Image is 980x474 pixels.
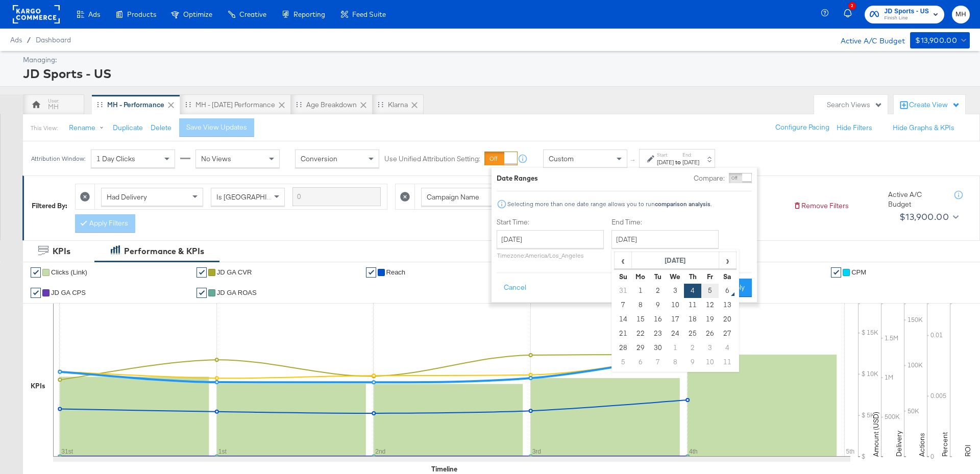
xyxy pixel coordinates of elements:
[615,341,632,355] td: 28
[292,187,381,206] input: Enter a search term
[615,298,632,312] td: 7
[830,32,905,47] div: Active A/C Budget
[831,267,841,278] a: ✔
[719,327,736,341] td: 27
[632,298,649,312] td: 8
[910,32,970,48] button: $13,900.00
[884,6,929,17] span: JD Sports - US
[88,10,100,18] span: Ads
[952,6,970,23] button: MH
[48,102,59,112] div: MH
[940,432,949,457] text: Percent
[497,217,604,227] label: Start Time:
[296,102,302,107] div: Drag to reorder tab
[915,34,957,47] div: $13,900.00
[549,154,574,163] span: Custom
[628,159,638,162] span: ↑
[632,341,649,355] td: 29
[386,268,406,276] span: Reach
[632,312,649,327] td: 15
[507,201,712,208] div: Selecting more than one date range allows you to run .
[963,444,972,457] text: ROI
[113,123,143,133] button: Duplicate
[127,10,156,18] span: Products
[667,284,684,298] td: 3
[23,65,967,82] div: JD Sports - US
[611,217,723,227] label: End Time:
[851,268,866,276] span: CPM
[667,298,684,312] td: 10
[719,312,736,327] td: 20
[871,412,880,457] text: Amount (USD)
[649,269,667,284] th: Tu
[793,201,849,211] button: Remove Filters
[497,173,538,183] div: Date Ranges
[97,102,103,107] div: Drag to reorder tab
[649,312,667,327] td: 16
[667,355,684,369] td: 8
[497,252,604,259] p: Timezone: America/Los_Angeles
[185,102,191,107] div: Drag to reorder tab
[684,327,701,341] td: 25
[427,192,479,202] span: Campaign Name
[719,284,736,298] td: 6
[217,289,257,296] span: JD GA ROAS
[909,100,960,110] div: Create View
[674,158,682,166] strong: to
[306,100,357,110] div: Age Breakdown
[649,341,667,355] td: 30
[366,267,376,278] a: ✔
[124,245,204,257] div: Performance & KPIs
[197,288,207,298] a: ✔
[615,253,631,268] span: ‹
[183,10,212,18] span: Optimize
[667,341,684,355] td: 1
[293,10,325,18] span: Reporting
[842,5,860,24] button: 2
[895,209,961,225] button: $13,900.00
[694,173,725,183] label: Compare:
[96,154,135,163] span: 1 Day Clicks
[684,298,701,312] td: 11
[632,355,649,369] td: 6
[62,119,115,137] button: Rename
[384,154,480,164] label: Use Unified Attribution Setting:
[615,284,632,298] td: 31
[31,155,86,162] div: Attribution Window:
[701,312,719,327] td: 19
[239,10,266,18] span: Creative
[151,123,171,133] button: Delete
[195,100,275,110] div: MH - [DATE] Performance
[884,14,929,22] span: Finish Line
[888,190,944,209] div: Active A/C Budget
[848,2,856,10] div: 2
[865,6,944,23] button: JD Sports - USFinish Line
[657,158,674,166] div: [DATE]
[917,433,926,457] text: Actions
[649,355,667,369] td: 7
[22,36,36,44] span: /
[51,289,86,296] span: JD GA CPS
[837,123,872,133] button: Hide Filters
[378,102,383,107] div: Drag to reorder tab
[649,284,667,298] td: 2
[217,268,252,276] span: JD GA CVR
[632,252,719,269] th: [DATE]
[684,355,701,369] td: 9
[615,327,632,341] td: 21
[701,284,719,298] td: 5
[684,341,701,355] td: 2
[768,118,837,137] button: Configure Pacing
[107,192,147,202] span: Had Delivery
[701,298,719,312] td: 12
[352,10,386,18] span: Feed Suite
[10,36,22,44] span: Ads
[827,100,883,110] div: Search Views
[31,381,45,391] div: KPIs
[632,327,649,341] td: 22
[31,288,41,298] a: ✔
[431,464,457,474] div: Timeline
[649,327,667,341] td: 23
[701,327,719,341] td: 26
[107,100,164,110] div: MH - Performance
